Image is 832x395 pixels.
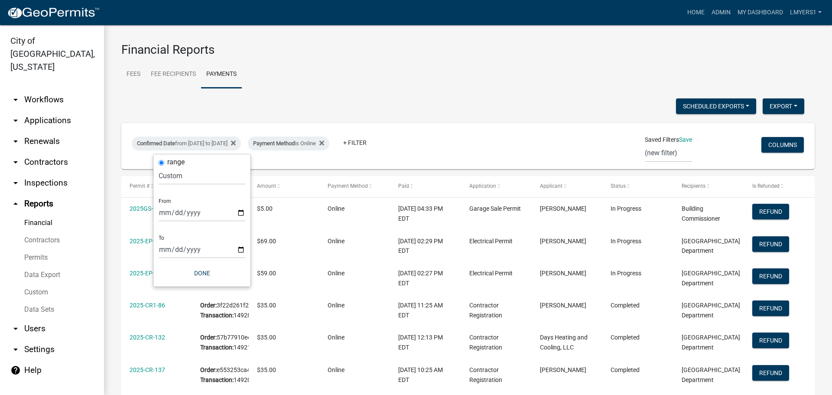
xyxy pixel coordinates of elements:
[146,61,201,88] a: Fee Recipients
[328,270,344,277] span: Online
[249,176,319,197] datatable-header-cell: Amount
[200,302,217,309] b: Order:
[752,338,789,345] wm-modal-confirm: Refund Payment
[682,238,740,255] span: Logansport Building Department
[257,183,276,189] span: Amount
[611,270,641,277] span: In Progress
[611,302,640,309] span: Completed
[319,176,390,197] datatable-header-cell: Payment Method
[398,183,409,189] span: Paid
[257,270,276,277] span: $59.00
[130,366,165,373] a: 2025-CR-137
[200,334,217,341] b: Order:
[469,366,502,383] span: Contractor Registration
[611,366,640,373] span: Completed
[200,344,234,351] b: Transaction:
[200,366,217,373] b: Order:
[10,365,21,375] i: help
[602,176,673,197] datatable-header-cell: Status
[469,302,502,319] span: Contractor Registration
[708,4,734,21] a: Admin
[540,270,586,277] span: Armando villafana pedraza
[121,176,192,197] datatable-header-cell: Permit #
[752,305,789,312] wm-modal-confirm: Refund Payment
[398,365,452,385] div: [DATE] 10:25 AM EDT
[398,300,452,320] div: [DATE] 11:25 AM EDT
[10,136,21,147] i: arrow_drop_down
[121,42,815,57] h3: Financial Reports
[130,270,161,277] a: 2025-EP-79
[540,302,586,309] span: Kimberly Fague
[132,137,241,150] div: from [DATE] to [DATE]
[752,236,789,252] button: Refund
[540,334,588,351] span: Days Heating and Cooling, LLC
[744,176,815,197] datatable-header-cell: Is Refunded
[257,302,276,309] span: $35.00
[390,176,461,197] datatable-header-cell: Paid
[469,238,513,245] span: Electrical Permit
[752,268,789,284] button: Refund
[676,98,756,114] button: Scheduled Exports
[752,209,789,216] wm-modal-confirm: Refund Payment
[257,334,276,341] span: $35.00
[611,205,641,212] span: In Progress
[336,135,374,150] a: + Filter
[761,137,804,153] button: Columns
[201,61,242,88] a: Payments
[763,98,804,114] button: Export
[130,302,165,309] a: 2025-CR1-86
[684,4,708,21] a: Home
[611,238,641,245] span: In Progress
[10,115,21,126] i: arrow_drop_down
[645,135,679,144] span: Saved Filters
[200,300,240,320] div: 3f22d261f2c7405cbf4f8e088dd8dad8 14928228
[469,183,496,189] span: Application
[130,238,161,245] a: 2025-EP-78
[328,334,344,341] span: Online
[10,323,21,334] i: arrow_drop_down
[682,183,705,189] span: Recipients
[257,205,273,212] span: $5.00
[328,302,344,309] span: Online
[159,265,245,281] button: Done
[682,334,740,351] span: Logansport Building Department
[130,205,163,212] a: 2025GS-042
[679,136,692,143] a: Save
[611,183,626,189] span: Status
[10,95,21,105] i: arrow_drop_down
[10,178,21,188] i: arrow_drop_down
[10,199,21,209] i: arrow_drop_up
[200,376,234,383] b: Transaction:
[461,176,531,197] datatable-header-cell: Application
[253,140,295,147] span: Payment Method
[130,334,165,341] a: 2025-CR-132
[752,183,780,189] span: Is Refunded
[752,273,789,280] wm-modal-confirm: Refund Payment
[130,183,149,189] span: Permit #
[200,365,240,385] div: e553253ca4c3419d83e4dc279daf79fb 14920562
[398,204,452,224] div: [DATE] 04:33 PM EDT
[752,204,789,219] button: Refund
[398,333,452,353] div: [DATE] 12:13 PM EDT
[532,176,602,197] datatable-header-cell: Applicant
[257,366,276,373] span: $35.00
[257,238,276,245] span: $69.00
[752,370,789,377] wm-modal-confirm: Refund Payment
[10,157,21,167] i: arrow_drop_down
[540,183,562,189] span: Applicant
[200,312,234,319] b: Transaction:
[328,238,344,245] span: Online
[752,241,789,248] wm-modal-confirm: Refund Payment
[611,334,640,341] span: Completed
[734,4,786,21] a: My Dashboard
[398,268,452,288] div: [DATE] 02:27 PM EDT
[398,236,452,256] div: [DATE] 02:29 PM EDT
[682,302,740,319] span: Logansport Building Department
[786,4,825,21] a: lmyers1
[137,140,175,147] span: Confirmed Date
[682,366,740,383] span: Logansport Building Department
[469,270,513,277] span: Electrical Permit
[328,366,344,373] span: Online
[752,300,789,316] button: Refund
[673,176,744,197] datatable-header-cell: Recipients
